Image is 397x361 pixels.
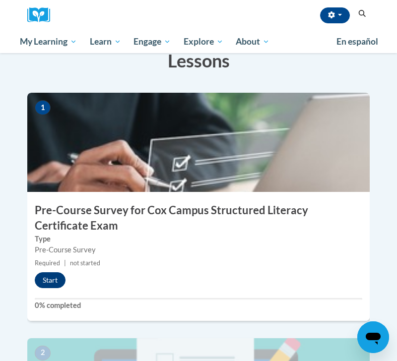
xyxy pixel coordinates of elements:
span: 1 [35,100,51,115]
span: Learn [90,36,121,48]
div: Main menu [12,30,385,53]
a: Explore [177,30,230,53]
span: En español [336,36,378,47]
span: not started [70,259,100,267]
a: Cox Campus [27,7,57,23]
span: | [64,259,66,267]
h3: Pre-Course Survey for Cox Campus Structured Literacy Certificate Exam [27,203,370,234]
a: En español [330,31,385,52]
a: Learn [83,30,128,53]
h3: Lessons [27,48,370,73]
span: Explore [184,36,223,48]
iframe: Button to launch messaging window [357,321,389,353]
a: About [230,30,276,53]
div: Pre-Course Survey [35,244,362,255]
span: 2 [35,346,51,361]
a: My Learning [13,30,83,53]
button: Search [355,8,370,20]
img: Course Image [27,93,370,192]
span: My Learning [20,36,77,48]
img: Logo brand [27,7,57,23]
span: Engage [133,36,171,48]
span: About [236,36,269,48]
a: Engage [127,30,177,53]
label: Type [35,234,362,244]
button: Start [35,272,66,288]
button: Account Settings [320,7,350,23]
span: Required [35,259,60,267]
label: 0% completed [35,300,362,311]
